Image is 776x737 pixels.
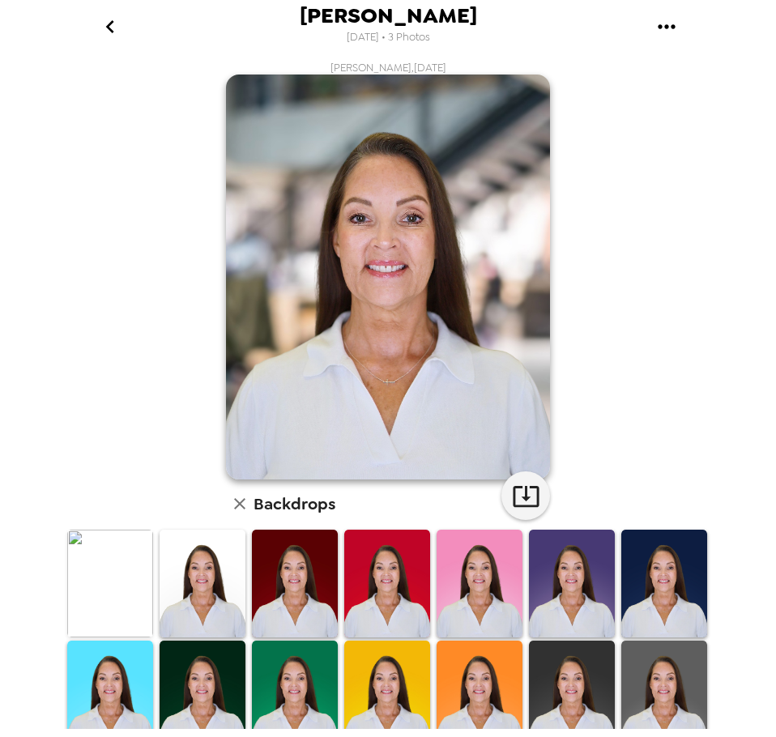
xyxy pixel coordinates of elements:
[300,5,477,27] span: [PERSON_NAME]
[226,75,550,479] img: user
[330,61,446,75] span: [PERSON_NAME] , [DATE]
[254,491,335,517] h6: Backdrops
[347,27,430,49] span: [DATE] • 3 Photos
[67,530,153,637] img: Original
